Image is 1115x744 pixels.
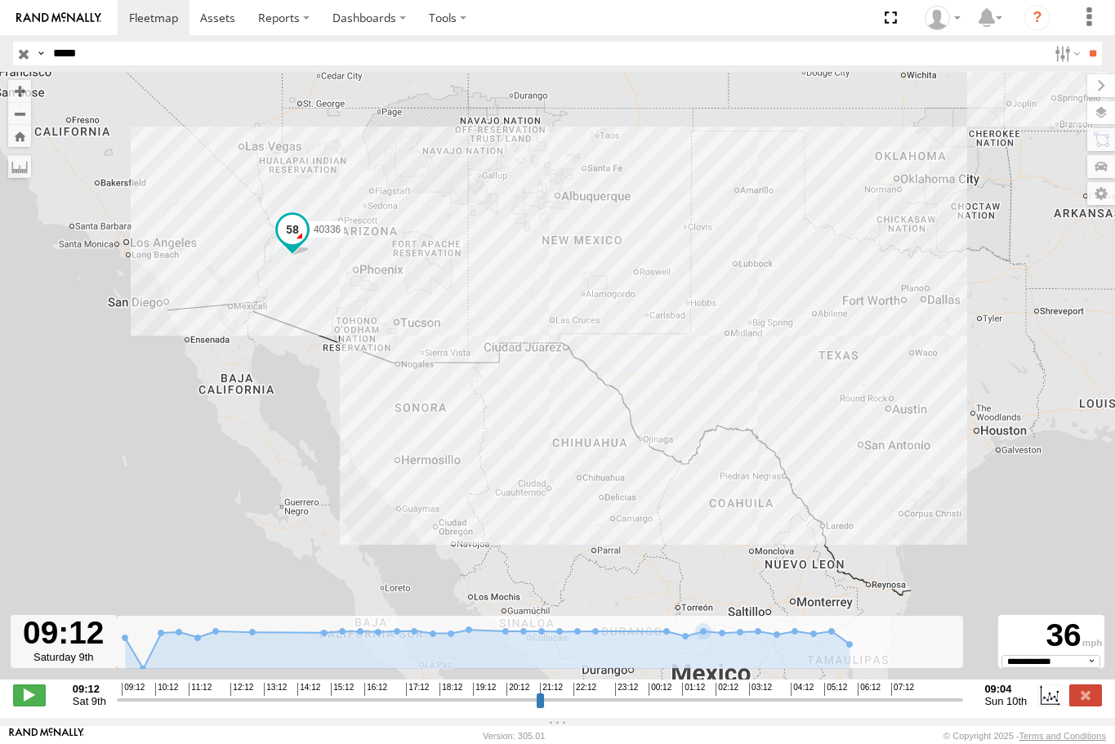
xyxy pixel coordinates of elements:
[13,684,46,706] label: Play/Stop
[649,683,671,696] span: 00:12
[1069,684,1102,706] label: Close
[189,683,212,696] span: 11:12
[483,731,545,741] div: Version: 305.01
[34,42,47,65] label: Search Query
[506,683,529,696] span: 20:12
[716,683,738,696] span: 02:12
[1001,617,1102,655] div: 36
[8,102,31,125] button: Zoom out
[73,683,106,695] strong: 09:12
[439,683,462,696] span: 18:12
[155,683,178,696] span: 10:12
[1048,42,1083,65] label: Search Filter Options
[919,6,966,30] div: Caseta Laredo TX
[8,80,31,102] button: Zoom in
[791,683,814,696] span: 04:12
[331,683,354,696] span: 15:12
[749,683,772,696] span: 03:12
[406,683,429,696] span: 17:12
[615,683,638,696] span: 23:12
[824,683,847,696] span: 05:12
[943,731,1106,741] div: © Copyright 2025 -
[364,683,387,696] span: 16:12
[573,683,596,696] span: 22:12
[984,683,1027,695] strong: 09:04
[313,224,340,235] span: 40336
[1087,182,1115,205] label: Map Settings
[73,695,106,707] span: Sat 9th Aug 2025
[891,683,914,696] span: 07:12
[8,155,31,178] label: Measure
[297,683,320,696] span: 14:12
[8,125,31,147] button: Zoom Home
[1019,731,1106,741] a: Terms and Conditions
[1024,5,1050,31] i: ?
[984,695,1027,707] span: Sun 10th Aug 2025
[264,683,287,696] span: 13:12
[230,683,253,696] span: 12:12
[473,683,496,696] span: 19:12
[682,683,705,696] span: 01:12
[9,728,84,744] a: Visit our Website
[122,683,145,696] span: 09:12
[858,683,881,696] span: 06:12
[540,683,563,696] span: 21:12
[16,12,101,24] img: rand-logo.svg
